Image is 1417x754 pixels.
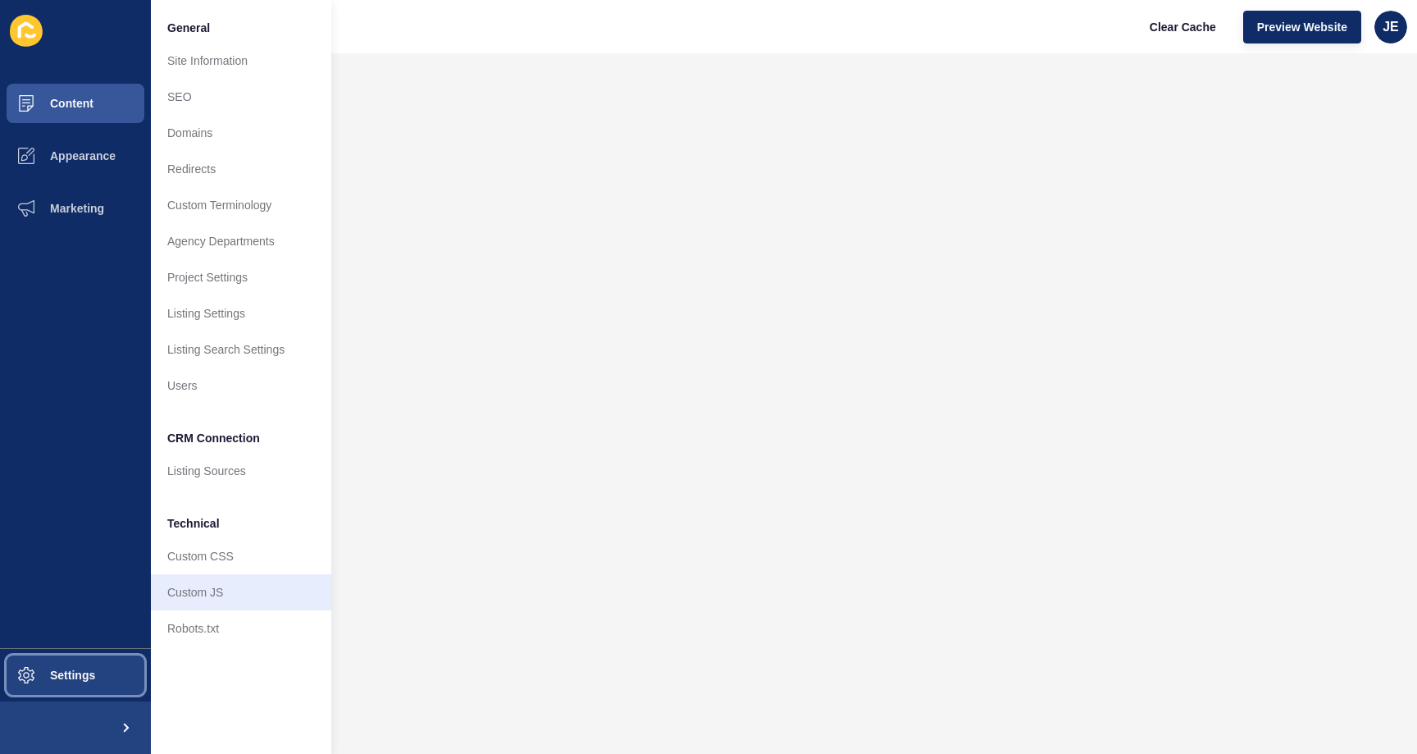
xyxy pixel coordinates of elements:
button: Preview Website [1243,11,1361,43]
a: Domains [151,115,331,151]
a: Project Settings [151,259,331,295]
a: Robots.txt [151,610,331,647]
a: Listing Search Settings [151,331,331,368]
a: Agency Departments [151,223,331,259]
a: Site Information [151,43,331,79]
span: JE [1383,19,1399,35]
a: Redirects [151,151,331,187]
span: Preview Website [1257,19,1347,35]
a: Users [151,368,331,404]
a: Custom JS [151,574,331,610]
span: CRM Connection [167,430,260,446]
a: Listing Settings [151,295,331,331]
a: Custom Terminology [151,187,331,223]
span: Clear Cache [1150,19,1216,35]
a: SEO [151,79,331,115]
span: Technical [167,515,220,532]
a: Custom CSS [151,538,331,574]
span: General [167,20,210,36]
a: Listing Sources [151,453,331,489]
button: Clear Cache [1136,11,1230,43]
